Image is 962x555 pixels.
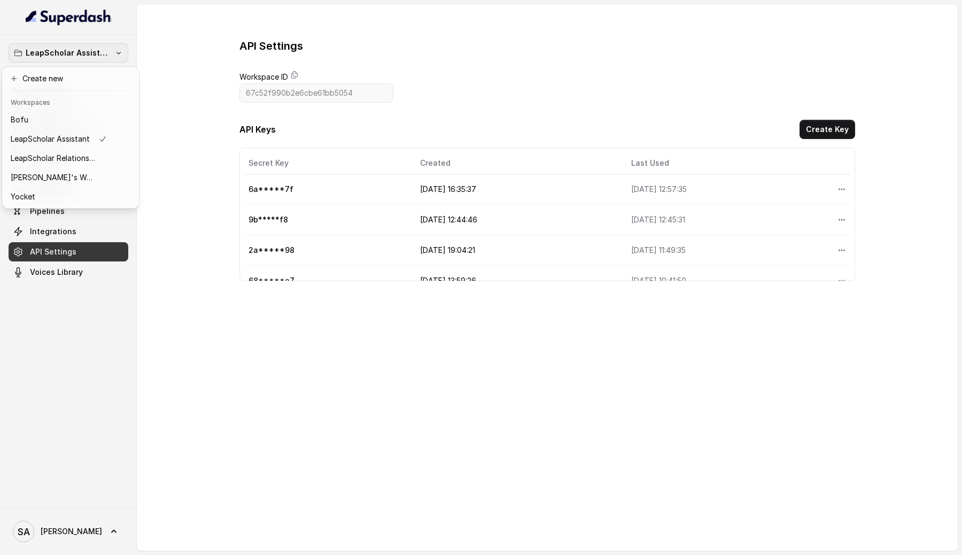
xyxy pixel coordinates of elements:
button: Create new [4,69,137,88]
p: Yocket [11,190,35,203]
p: LeapScholar Assistant [11,133,90,145]
p: Bofu [11,113,28,126]
header: Workspaces [4,93,137,110]
button: LeapScholar Assistant [9,43,128,63]
p: LeapScholar Relationship Manager [11,152,96,165]
p: LeapScholar Assistant [26,47,111,59]
div: LeapScholar Assistant [2,67,139,209]
p: [PERSON_NAME]'s Workspace [11,171,96,184]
